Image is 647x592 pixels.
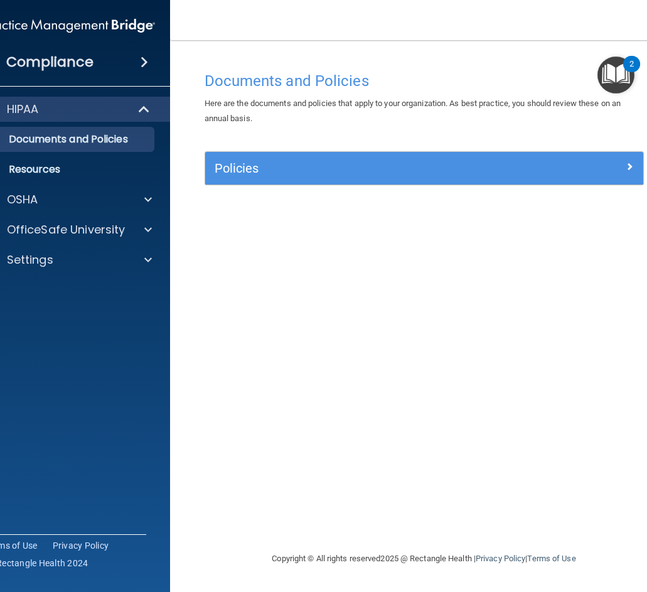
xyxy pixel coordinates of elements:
[7,102,39,117] p: HIPAA
[53,539,109,552] a: Privacy Policy
[527,554,575,563] a: Terms of Use
[215,158,634,178] a: Policies
[7,222,126,237] p: OfficeSafe University
[205,73,644,89] h4: Documents and Policies
[205,99,621,123] span: Here are the documents and policies that apply to your organization. As best practice, you should...
[7,192,38,207] p: OSHA
[597,57,634,94] button: Open Resource Center, 2 new notifications
[215,161,525,175] h5: Policies
[6,53,94,71] h4: Compliance
[430,503,632,553] iframe: Drift Widget Chat Controller
[7,252,53,267] p: Settings
[629,64,634,80] div: 2
[476,554,525,563] a: Privacy Policy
